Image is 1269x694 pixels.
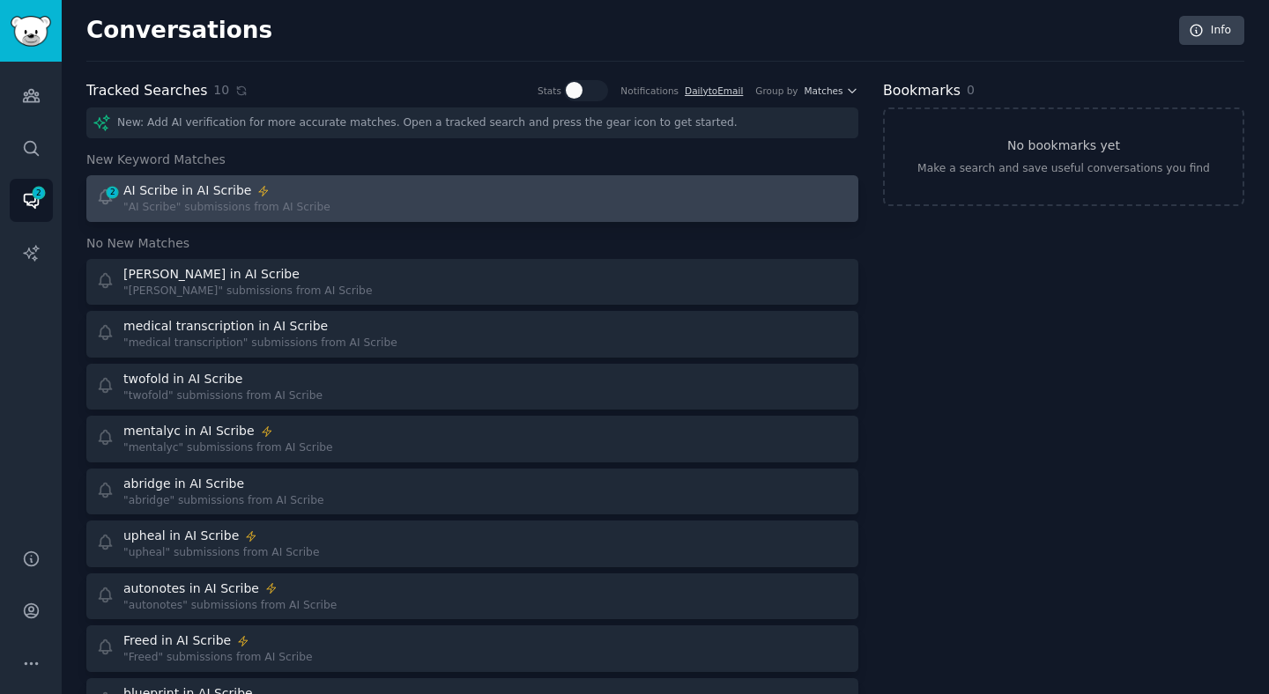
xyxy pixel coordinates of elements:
div: Notifications [620,85,679,97]
h2: Tracked Searches [86,80,207,102]
a: autonotes in AI Scribe"autonotes" submissions from AI Scribe [86,573,858,620]
a: twofold in AI Scribe"twofold" submissions from AI Scribe [86,364,858,410]
a: 2 [10,179,53,222]
div: [PERSON_NAME] in AI Scribe [123,265,300,284]
div: medical transcription in AI Scribe [123,317,328,336]
span: 0 [967,83,975,97]
a: Info [1179,16,1244,46]
span: 2 [31,187,47,199]
div: "AI Scribe" submissions from AI Scribe [123,200,330,216]
div: Stats [538,85,561,97]
div: Make a search and save useful conversations you find [917,161,1210,177]
div: autonotes in AI Scribe [123,580,259,598]
div: upheal in AI Scribe [123,527,239,545]
a: Freed in AI Scribe"Freed" submissions from AI Scribe [86,625,858,672]
div: "autonotes" submissions from AI Scribe [123,598,337,614]
a: medical transcription in AI Scribe"medical transcription" submissions from AI Scribe [86,311,858,358]
div: "twofold" submissions from AI Scribe [123,388,323,404]
a: No bookmarks yetMake a search and save useful conversations you find [883,107,1244,206]
div: twofold in AI Scribe [123,370,242,388]
a: upheal in AI Scribe"upheal" submissions from AI Scribe [86,520,858,567]
a: DailytoEmail [685,85,743,96]
a: [PERSON_NAME] in AI Scribe"[PERSON_NAME]" submissions from AI Scribe [86,259,858,306]
div: "mentalyc" submissions from AI Scribe [123,440,333,456]
div: mentalyc in AI Scribe [123,422,255,440]
h3: No bookmarks yet [1007,137,1120,155]
a: mentalyc in AI Scribe"mentalyc" submissions from AI Scribe [86,416,858,462]
div: "medical transcription" submissions from AI Scribe [123,336,397,351]
div: "Freed" submissions from AI Scribe [123,650,312,666]
a: 2AI Scribe in AI Scribe"AI Scribe" submissions from AI Scribe [86,175,858,222]
button: Matches [805,85,858,97]
div: "abridge" submissions from AI Scribe [123,493,324,509]
div: abridge in AI Scribe [123,475,244,493]
div: New: Add AI verification for more accurate matches. Open a tracked search and press the gear icon... [86,107,858,138]
span: New Keyword Matches [86,151,226,169]
h2: Bookmarks [883,80,961,102]
span: 2 [105,186,121,198]
span: No New Matches [86,234,189,253]
div: Group by [755,85,798,97]
span: 10 [213,81,229,100]
img: GummySearch logo [11,16,51,47]
div: "[PERSON_NAME]" submissions from AI Scribe [123,284,372,299]
div: Freed in AI Scribe [123,631,231,650]
div: AI Scribe in AI Scribe [123,181,251,200]
a: abridge in AI Scribe"abridge" submissions from AI Scribe [86,469,858,515]
h2: Conversations [86,17,272,45]
span: Matches [805,85,843,97]
div: "upheal" submissions from AI Scribe [123,545,319,561]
